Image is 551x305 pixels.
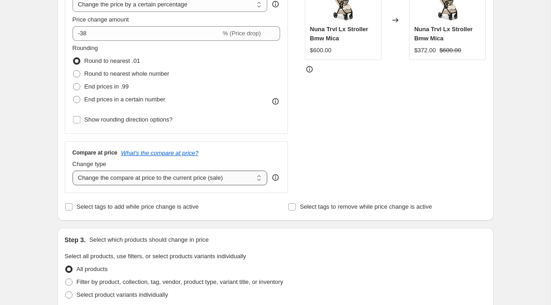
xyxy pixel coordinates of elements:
span: Rounding [73,44,98,51]
h2: Step 3. [65,235,86,244]
div: $600.00 [310,46,332,55]
span: Nuna Trvl Lx Stroller Bmw Mica [310,26,368,42]
span: Round to nearest .01 [84,57,140,64]
span: Select tags to add while price change is active [77,203,199,210]
span: Round to nearest whole number [84,70,169,77]
strike: $600.00 [439,46,461,55]
input: -15 [73,26,221,41]
span: Show rounding direction options? [84,116,173,123]
h3: Compare at price [73,149,118,156]
button: What's the compare at price? [121,150,199,156]
span: Select all products, use filters, or select products variants individually [65,253,246,260]
span: Select tags to remove while price change is active [300,203,432,210]
div: help [271,173,280,182]
span: Filter by product, collection, tag, vendor, product type, variant title, or inventory [77,278,283,285]
div: $372.00 [414,46,436,55]
span: All products [77,266,108,272]
p: Select which products should change in price [89,235,208,244]
span: End prices in a certain number [84,96,165,103]
span: Select product variants individually [77,291,168,298]
span: Change type [73,161,107,167]
span: Price change amount [73,16,129,23]
span: Nuna Trvl Lx Stroller Bmw Mica [414,26,472,42]
span: % (Price drop) [223,30,261,37]
span: End prices in .99 [84,83,129,90]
